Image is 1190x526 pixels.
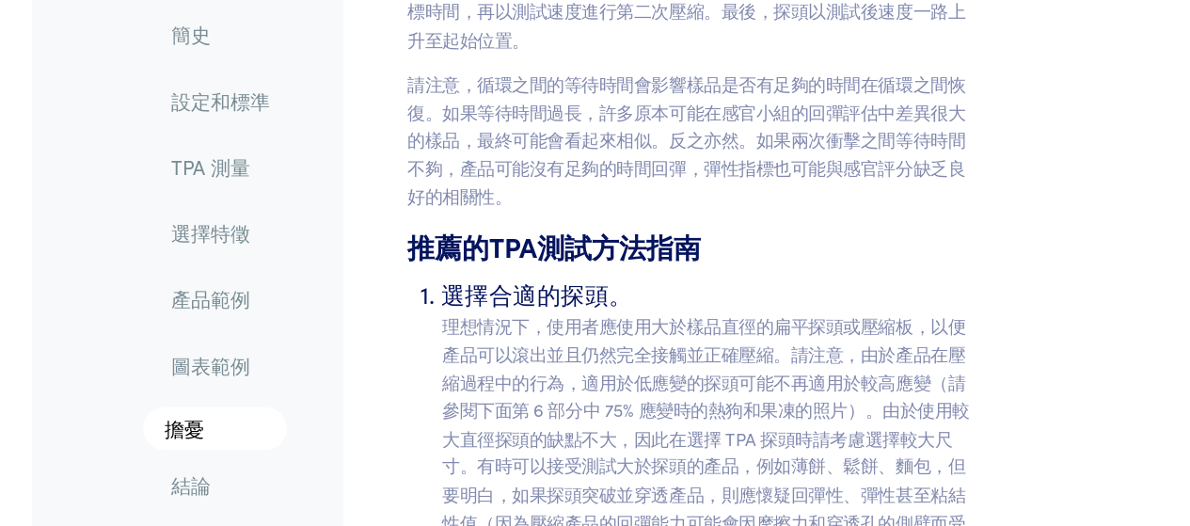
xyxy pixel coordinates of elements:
font: 設定和標準 [180,146,264,169]
font: 請注意，循環之間的等待時間會影響樣品是否有足夠的時間在循環之間恢復。如果等待時間過長，許多原本可能在感官小組的回彈評估中差異很大的樣品，最終可能會看起來相似。反之亦然。如果兩次衝擊之間等待時間不... [384,134,865,250]
a: 設定和標準 [165,136,279,180]
a: 簡史 [165,80,279,123]
font: 擔憂 [174,429,208,453]
a: TPA 測量 [165,194,279,237]
font: 圖表範例 [180,375,247,398]
a: 擔憂 [155,422,279,460]
font: 簡史 [180,89,214,113]
font: 結論 [180,479,214,502]
a: 結論 [165,470,279,513]
font: 選擇合適的探頭。 [413,311,579,340]
font: TPA概述 [180,32,243,56]
a: TPA概述 [165,23,279,66]
a: 選擇特徵 [165,251,279,295]
font: TPA 測量 [180,203,247,227]
font: 選擇特徵 [180,261,247,284]
font: 產品範例 [180,318,247,342]
font: 推薦的TPA測試方法指南 [384,268,637,301]
a: 產品範例 [165,309,279,352]
a: 圖表範例 [165,365,279,408]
